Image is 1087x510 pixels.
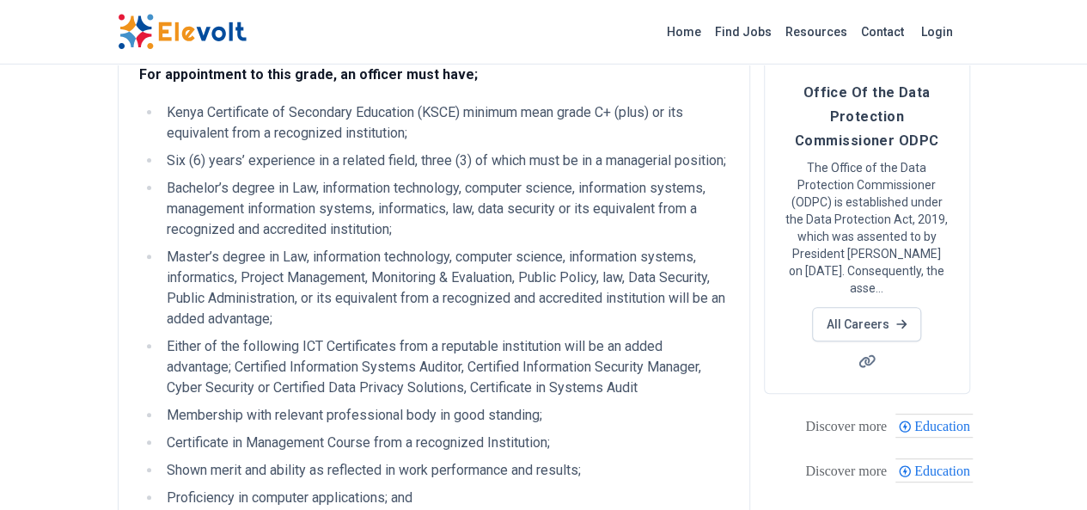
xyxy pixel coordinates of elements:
[162,178,729,240] li: Bachelor’s degree in Law, information technology, computer science, information systems, manageme...
[914,464,975,478] span: Education
[162,488,729,508] li: Proficiency in computer applications; and
[895,458,973,482] div: Education
[779,18,854,46] a: Resources
[785,159,949,297] p: The Office of the Data Protection Commissioner (ODPC) is established under the Data Protection Ac...
[708,18,779,46] a: Find Jobs
[162,460,729,481] li: Shown merit and ability as reflected in work performance and results;
[914,419,975,433] span: Education
[812,307,921,341] a: All Careers
[895,414,973,438] div: Education
[795,84,939,149] span: Office Of the Data Protection Commissioner ODPC
[162,336,729,398] li: Either of the following ICT Certificates from a reputable institution will be an added advantage;...
[805,415,887,439] div: These are topics related to the article that might interest you
[162,433,729,453] li: Certificate in Management Course from a recognized Institution;
[162,405,729,426] li: Membership with relevant professional body in good standing;
[162,151,729,171] li: Six (6) years’ experience in a related field, three (3) of which must be in a managerial position;
[1001,427,1087,510] iframe: Chat Widget
[162,247,729,329] li: Master’s degree in Law, information technology, computer science, information systems, informatic...
[911,15,963,49] a: Login
[118,14,247,50] img: Elevolt
[854,18,911,46] a: Contact
[805,459,887,483] div: These are topics related to the article that might interest you
[162,102,729,144] li: Kenya Certificate of Secondary Education (KSCE) minimum mean grade C+ (plus) or its equivalent fr...
[660,18,708,46] a: Home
